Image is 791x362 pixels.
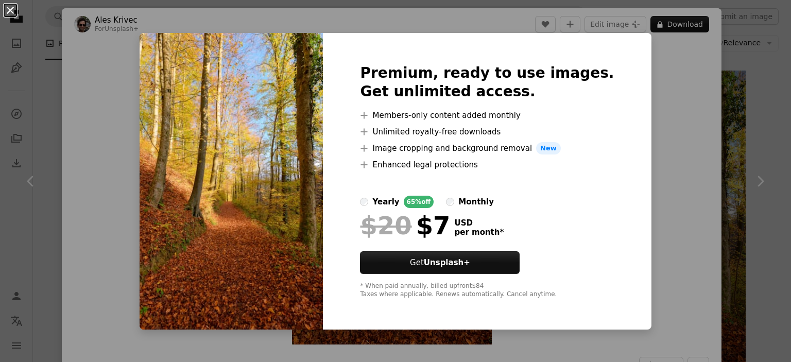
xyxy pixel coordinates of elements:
[360,109,614,122] li: Members-only content added monthly
[140,33,323,330] img: premium_photo-1667511508039-845de3303536
[360,142,614,154] li: Image cropping and background removal
[360,64,614,101] h2: Premium, ready to use images. Get unlimited access.
[360,198,368,206] input: yearly65%off
[360,282,614,299] div: * When paid annually, billed upfront $84 Taxes where applicable. Renews automatically. Cancel any...
[424,258,470,267] strong: Unsplash+
[446,198,454,206] input: monthly
[372,196,399,208] div: yearly
[458,196,494,208] div: monthly
[360,251,520,274] button: GetUnsplash+
[454,218,504,228] span: USD
[536,142,561,154] span: New
[360,126,614,138] li: Unlimited royalty-free downloads
[360,212,411,239] span: $20
[404,196,434,208] div: 65% off
[454,228,504,237] span: per month *
[360,212,450,239] div: $7
[360,159,614,171] li: Enhanced legal protections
